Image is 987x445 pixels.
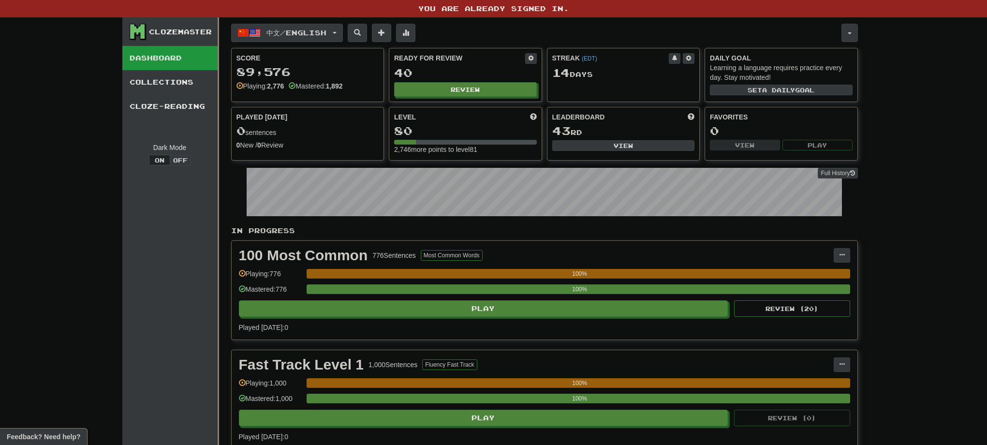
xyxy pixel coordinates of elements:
span: Played [DATE]: 0 [239,324,288,331]
strong: 0 [257,141,261,149]
div: Daily Goal [710,53,853,63]
a: Dashboard [122,46,218,70]
span: 中文 / English [266,29,326,37]
div: rd [552,125,695,137]
div: Dark Mode [130,143,210,152]
span: Score more points to level up [530,112,537,122]
p: In Progress [231,226,858,236]
button: View [552,140,695,151]
button: Add sentence to collection [372,24,391,42]
a: Cloze-Reading [122,94,218,119]
div: Clozemaster [149,27,212,37]
a: Full History [818,168,857,178]
button: Fluency Fast Track [422,359,477,370]
span: 43 [552,124,571,137]
div: Favorites [710,112,853,122]
div: 2,746 more points to level 81 [394,145,537,154]
button: Review [394,82,537,97]
button: View [710,140,780,150]
div: 100% [309,284,850,294]
button: 中文/English [231,24,343,42]
div: 100 Most Common [239,248,368,263]
div: sentences [236,125,379,137]
div: Ready for Review [394,53,525,63]
button: Search sentences [348,24,367,42]
div: Playing: 776 [239,269,302,285]
div: New / Review [236,140,379,150]
span: Leaderboard [552,112,605,122]
span: a daily [762,87,795,93]
button: Review (20) [734,300,850,317]
span: Level [394,112,416,122]
span: This week in points, UTC [688,112,694,122]
div: 776 Sentences [372,251,416,260]
div: Mastered: 776 [239,284,302,300]
div: 40 [394,67,537,79]
div: 100% [309,378,850,388]
div: Streak [552,53,669,63]
div: Playing: [236,81,284,91]
div: 89,576 [236,66,379,78]
button: Seta dailygoal [710,85,853,95]
button: Off [170,155,191,165]
div: Score [236,53,379,63]
div: Learning a language requires practice every day. Stay motivated! [710,63,853,82]
span: Open feedback widget [7,432,80,442]
div: 80 [394,125,537,137]
button: More stats [396,24,415,42]
button: Play [239,300,728,317]
div: Mastered: 1,000 [239,394,302,410]
div: 1,000 Sentences [368,360,417,370]
strong: 2,776 [267,82,284,90]
button: Play [782,140,853,150]
div: 100% [309,269,850,279]
span: Played [DATE]: 0 [239,433,288,441]
button: On [149,155,170,165]
a: Collections [122,70,218,94]
div: Mastered: [289,81,342,91]
strong: 1,892 [326,82,343,90]
div: 0 [710,125,853,137]
div: Playing: 1,000 [239,378,302,394]
span: 0 [236,124,246,137]
span: 14 [552,66,570,79]
strong: 0 [236,141,240,149]
div: Day s [552,67,695,79]
button: Review (0) [734,410,850,426]
button: Most Common Words [421,250,483,261]
a: (EDT) [582,55,597,62]
button: Play [239,410,728,426]
span: Played [DATE] [236,112,288,122]
div: 100% [309,394,850,403]
div: Fast Track Level 1 [239,357,364,372]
